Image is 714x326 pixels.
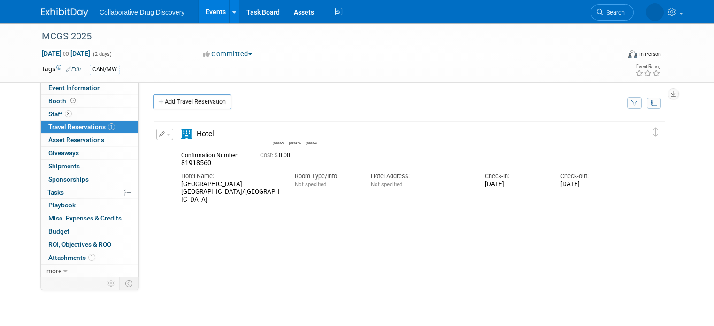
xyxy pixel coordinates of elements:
td: Toggle Event Tabs [120,277,139,289]
div: Check-out: [560,172,622,181]
span: Cost: $ [260,152,279,159]
div: Confirmation Number: [181,149,246,159]
span: Booth not reserved yet [69,97,77,104]
td: Tags [41,64,81,75]
span: (2 days) [92,51,112,57]
span: ROI, Objectives & ROO [48,241,111,248]
span: Budget [48,227,69,235]
span: Event Information [48,84,101,91]
img: Juan Gijzelaar [646,3,664,21]
div: Event Rating [635,64,660,69]
span: Misc. Expenses & Credits [48,214,122,222]
div: [DATE] [560,181,622,189]
a: Budget [41,225,138,238]
span: Asset Reservations [48,136,104,144]
button: Committed [200,49,256,59]
span: Staff [48,110,72,118]
span: Booth [48,97,77,105]
a: Booth [41,95,138,107]
a: Giveaways [41,147,138,159]
a: Add Travel Reservation [153,94,231,109]
span: Search [603,9,625,16]
img: Format-Inperson.png [628,50,637,58]
a: Attachments1 [41,251,138,264]
span: Sponsorships [48,175,89,183]
span: Not specified [295,181,326,188]
span: Shipments [48,162,80,170]
a: Travel Reservations1 [41,121,138,133]
a: Search [591,4,634,21]
a: Tasks [41,186,138,199]
img: ExhibitDay [41,8,88,17]
a: Misc. Expenses & Credits [41,212,138,225]
div: Juan Gijzelaar [289,140,301,145]
div: Hotel Name: [181,172,281,181]
i: Click and drag to move item [653,128,658,137]
span: Attachments [48,254,95,261]
div: [DATE] [485,181,547,189]
img: Michael Woodhouse [306,127,319,140]
span: 1 [88,254,95,261]
span: Giveaways [48,149,79,157]
span: [DATE] [DATE] [41,49,91,58]
i: Hotel [181,129,192,139]
div: In-Person [639,51,661,58]
a: Sponsorships [41,173,138,186]
span: Collaborative Drug Discovery [100,8,184,16]
span: Not specified [371,181,402,188]
span: 81918560 [181,159,211,167]
div: Check-in: [485,172,547,181]
span: Tasks [47,189,64,196]
a: Shipments [41,160,138,173]
a: more [41,265,138,277]
div: Evan Moriarity [270,127,287,145]
span: Playbook [48,201,76,209]
div: Event Format [569,49,661,63]
span: Hotel [197,129,214,138]
span: 3 [65,110,72,117]
div: Hotel Address: [371,172,470,181]
div: CAN/MW [90,65,120,75]
div: Michael Woodhouse [303,127,320,145]
a: Playbook [41,199,138,212]
span: 0.00 [260,152,294,159]
span: more [46,267,61,274]
div: Room Type/Info: [295,172,357,181]
a: Edit [66,66,81,73]
img: Juan Gijzelaar [289,127,302,140]
div: Juan Gijzelaar [287,127,303,145]
span: 1 [108,123,115,130]
img: Evan Moriarity [273,127,286,140]
i: Filter by Traveler [631,100,638,106]
div: MCGS 2025 [38,28,608,45]
span: Travel Reservations [48,123,115,130]
a: Staff3 [41,108,138,121]
div: [GEOGRAPHIC_DATA] [GEOGRAPHIC_DATA]/[GEOGRAPHIC_DATA] [181,181,281,204]
a: Asset Reservations [41,134,138,146]
div: Michael Woodhouse [306,140,317,145]
span: to [61,50,70,57]
a: Event Information [41,82,138,94]
a: ROI, Objectives & ROO [41,238,138,251]
td: Personalize Event Tab Strip [103,277,120,289]
div: Evan Moriarity [273,140,284,145]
